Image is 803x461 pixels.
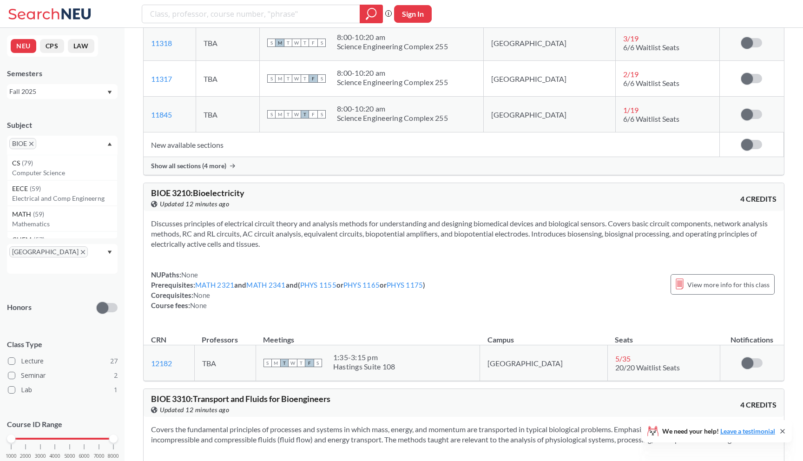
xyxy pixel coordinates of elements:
[190,301,207,310] span: None
[309,74,317,83] span: F
[7,302,32,313] p: Honors
[615,354,631,363] span: 5 / 35
[196,97,260,132] td: TBA
[20,454,31,459] span: 2000
[280,359,289,367] span: T
[160,405,229,415] span: Updated 12 minutes ago
[11,39,36,53] button: NEU
[12,209,33,219] span: MATH
[144,132,720,157] td: New available sections
[8,355,118,367] label: Lecture
[317,74,326,83] span: S
[151,335,166,345] div: CRN
[79,454,90,459] span: 6000
[246,281,285,289] a: MATH 2341
[12,219,117,229] p: Mathematics
[22,159,33,167] span: ( 79 )
[12,235,33,245] span: CHEM
[151,110,172,119] a: 11845
[337,104,448,113] div: 8:00 - 10:20 am
[484,97,616,132] td: [GEOGRAPHIC_DATA]
[267,110,276,119] span: S
[12,168,117,178] p: Computer Science
[9,86,106,97] div: Fall 2025
[623,105,638,114] span: 1 / 19
[151,394,330,404] span: BIOE 3310 : Transport and Fluids for Bioengineers
[337,78,448,87] div: Science Engineering Complex 255
[194,345,256,381] td: TBA
[81,250,85,254] svg: X to remove pill
[720,325,784,345] th: Notifications
[284,110,292,119] span: T
[292,110,301,119] span: W
[607,325,720,345] th: Seats
[480,325,607,345] th: Campus
[387,281,423,289] a: PHYS 1175
[337,42,448,51] div: Science Engineering Complex 255
[7,136,118,155] div: BIOEX to remove pillDropdown arrowCS(79)Computer ScienceEECE(59)Electrical and Comp EngineerngMAT...
[33,210,44,218] span: ( 59 )
[740,194,777,204] span: 4 CREDITS
[7,419,118,430] p: Course ID Range
[337,33,448,42] div: 8:00 - 10:20 am
[314,359,322,367] span: S
[289,359,297,367] span: W
[7,244,118,274] div: [GEOGRAPHIC_DATA]X to remove pillDropdown arrow
[301,110,309,119] span: T
[276,110,284,119] span: M
[107,250,112,254] svg: Dropdown arrow
[114,370,118,381] span: 2
[7,84,118,99] div: Fall 2025Dropdown arrow
[615,363,680,372] span: 20/20 Waitlist Seats
[194,325,256,345] th: Professors
[196,61,260,97] td: TBA
[12,194,117,203] p: Electrical and Comp Engineerng
[480,345,607,381] td: [GEOGRAPHIC_DATA]
[309,39,317,47] span: F
[6,454,17,459] span: 1000
[623,79,679,87] span: 6/6 Waitlist Seats
[40,39,64,53] button: CPS
[151,39,172,47] a: 11318
[93,454,105,459] span: 7000
[7,68,118,79] div: Semesters
[114,385,118,395] span: 1
[623,70,638,79] span: 2 / 19
[297,359,305,367] span: T
[49,454,60,459] span: 4000
[333,353,395,362] div: 1:35 - 3:15 pm
[181,270,198,279] span: None
[276,74,284,83] span: M
[151,74,172,83] a: 11317
[108,454,119,459] span: 8000
[292,74,301,83] span: W
[195,281,234,289] a: MATH 2321
[309,110,317,119] span: F
[300,281,336,289] a: PHYS 1155
[276,39,284,47] span: M
[68,39,94,53] button: LAW
[740,400,777,410] span: 4 CREDITS
[35,454,46,459] span: 3000
[7,120,118,130] div: Subject
[149,6,353,22] input: Class, professor, course number, "phrase"
[196,25,260,61] td: TBA
[623,43,679,52] span: 6/6 Waitlist Seats
[151,188,244,198] span: BIOE 3210 : Bioelectricity
[107,91,112,94] svg: Dropdown arrow
[687,279,770,290] span: View more info for this class
[160,199,229,209] span: Updated 12 minutes ago
[144,157,784,175] div: Show all sections (4 more)
[301,74,309,83] span: T
[9,246,88,257] span: [GEOGRAPHIC_DATA]X to remove pill
[272,359,280,367] span: M
[337,113,448,123] div: Science Engineering Complex 255
[267,39,276,47] span: S
[151,162,226,170] span: Show all sections (4 more)
[305,359,314,367] span: F
[33,236,45,244] span: ( 57 )
[12,184,30,194] span: EECE
[301,39,309,47] span: T
[333,362,395,371] div: Hastings Suite 108
[292,39,301,47] span: W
